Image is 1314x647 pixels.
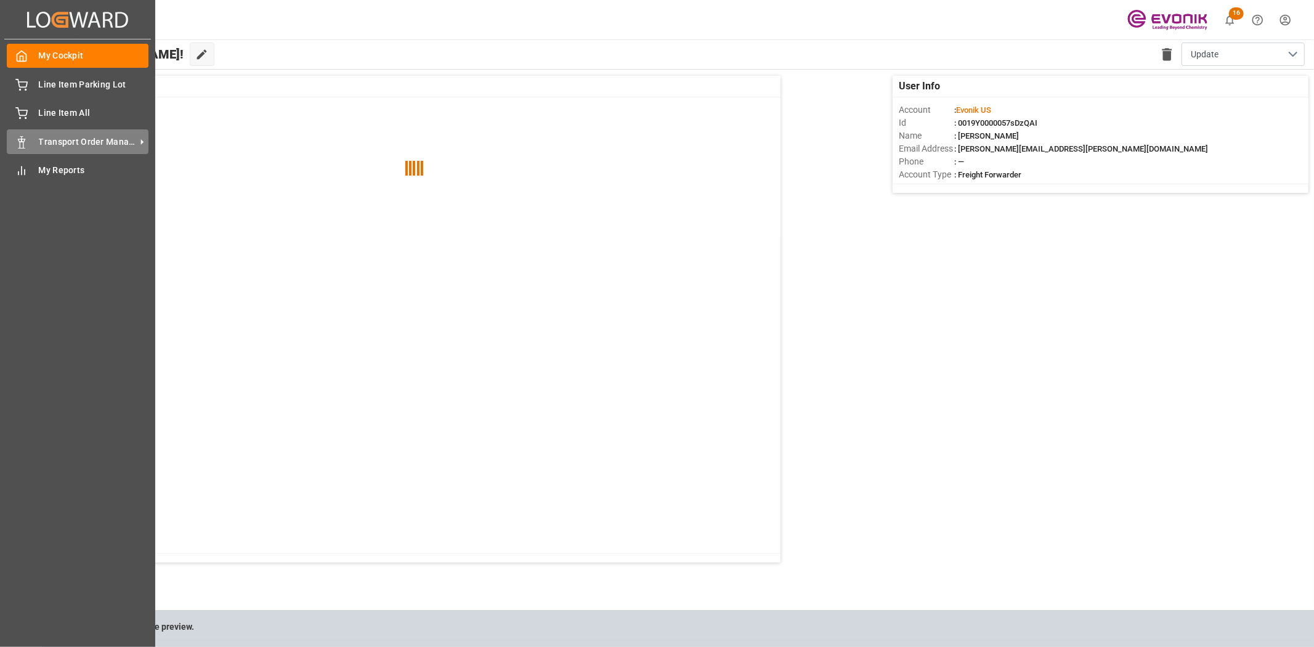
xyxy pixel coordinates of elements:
[1229,7,1244,20] span: 16
[39,78,149,91] span: Line Item Parking Lot
[39,136,136,149] span: Transport Order Management
[7,158,148,182] a: My Reports
[899,129,954,142] span: Name
[956,105,991,115] span: Evonik US
[1127,9,1207,31] img: Evonik-brand-mark-Deep-Purple-RGB.jpeg_1700498283.jpeg
[39,164,149,177] span: My Reports
[51,43,184,66] span: Hello [PERSON_NAME]!
[899,104,954,116] span: Account
[39,49,149,62] span: My Cockpit
[899,116,954,129] span: Id
[1216,6,1244,34] button: show 16 new notifications
[1244,6,1271,34] button: Help Center
[899,79,940,94] span: User Info
[7,44,148,68] a: My Cockpit
[1182,43,1305,66] button: open menu
[954,118,1037,128] span: : 0019Y0000057sDzQAI
[954,105,991,115] span: :
[899,142,954,155] span: Email Address
[39,107,149,120] span: Line Item All
[954,131,1019,140] span: : [PERSON_NAME]
[954,157,964,166] span: : —
[954,144,1208,153] span: : [PERSON_NAME][EMAIL_ADDRESS][PERSON_NAME][DOMAIN_NAME]
[1191,48,1219,61] span: Update
[899,168,954,181] span: Account Type
[954,170,1021,179] span: : Freight Forwarder
[7,72,148,96] a: Line Item Parking Lot
[899,155,954,168] span: Phone
[7,101,148,125] a: Line Item All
